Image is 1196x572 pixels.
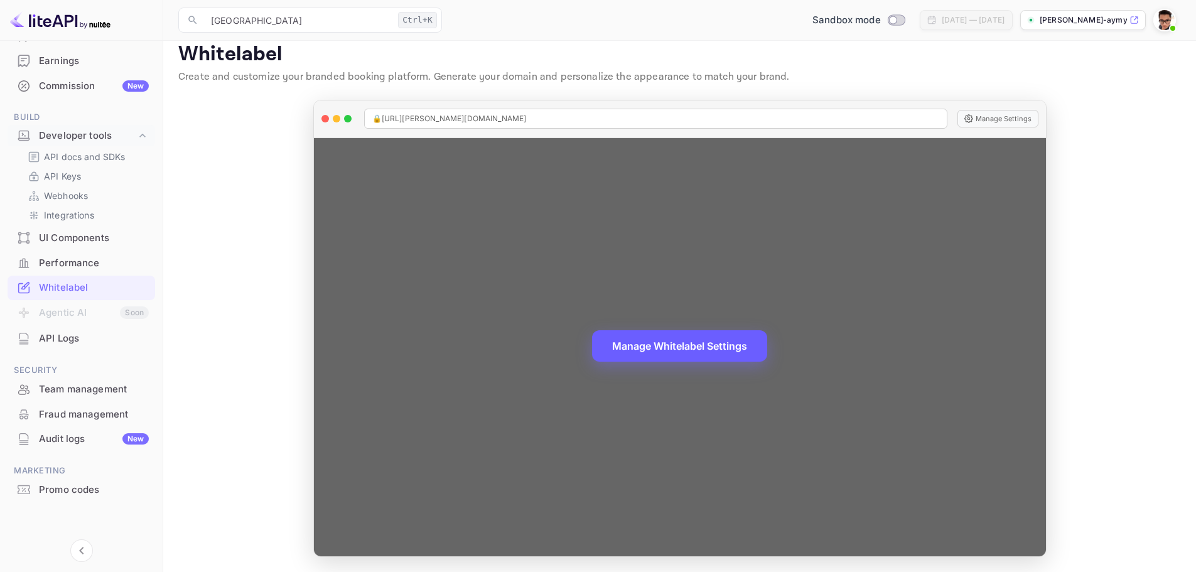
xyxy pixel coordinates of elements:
[807,13,910,28] div: Switch to Production mode
[8,402,155,427] div: Fraud management
[28,150,145,163] a: API docs and SDKs
[23,186,150,205] div: Webhooks
[592,330,767,362] button: Manage Whitelabel Settings
[8,226,155,249] a: UI Components
[8,74,155,99] div: CommissionNew
[8,377,155,401] a: Team management
[44,208,94,222] p: Integrations
[178,42,1181,67] p: Whitelabel
[8,427,155,450] a: Audit logsNew
[8,251,155,276] div: Performance
[39,129,136,143] div: Developer tools
[28,170,145,183] a: API Keys
[70,539,93,562] button: Collapse navigation
[8,427,155,451] div: Audit logsNew
[8,111,155,124] span: Build
[39,382,149,397] div: Team management
[8,276,155,299] a: Whitelabel
[122,433,149,445] div: New
[942,14,1005,26] div: [DATE] — [DATE]
[8,276,155,300] div: Whitelabel
[8,478,155,502] div: Promo codes
[39,281,149,295] div: Whitelabel
[39,483,149,497] div: Promo codes
[957,110,1038,127] button: Manage Settings
[8,326,155,351] div: API Logs
[28,189,145,202] a: Webhooks
[122,80,149,92] div: New
[39,79,149,94] div: Commission
[8,251,155,274] a: Performance
[8,326,155,350] a: API Logs
[8,377,155,402] div: Team management
[23,148,150,166] div: API docs and SDKs
[39,54,149,68] div: Earnings
[8,49,155,72] a: Earnings
[398,12,437,28] div: Ctrl+K
[178,70,1181,85] p: Create and customize your branded booking platform. Generate your domain and personalize the appe...
[8,125,155,147] div: Developer tools
[1155,10,1175,30] img: Macky Nicdao
[8,226,155,251] div: UI Components
[39,231,149,246] div: UI Components
[8,49,155,73] div: Earnings
[23,206,150,224] div: Integrations
[372,113,527,124] span: 🔒 [URL][PERSON_NAME][DOMAIN_NAME]
[203,8,393,33] input: Search (e.g. bookings, documentation)
[39,432,149,446] div: Audit logs
[1040,14,1127,26] p: [PERSON_NAME]-aymy6.nui...
[39,256,149,271] div: Performance
[39,332,149,346] div: API Logs
[812,13,881,28] span: Sandbox mode
[44,150,126,163] p: API docs and SDKs
[8,402,155,426] a: Fraud management
[23,167,150,185] div: API Keys
[8,24,155,48] a: Customers
[8,464,155,478] span: Marketing
[44,170,81,183] p: API Keys
[8,74,155,97] a: CommissionNew
[8,364,155,377] span: Security
[10,10,110,30] img: LiteAPI logo
[39,407,149,422] div: Fraud management
[28,208,145,222] a: Integrations
[8,478,155,501] a: Promo codes
[44,189,88,202] p: Webhooks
